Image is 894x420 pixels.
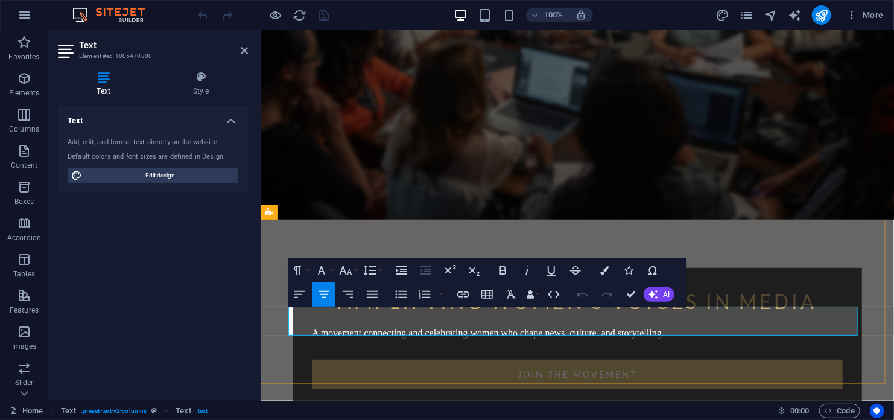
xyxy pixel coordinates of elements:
div: Default colors and font sizes are defined in Design. [68,152,238,162]
button: design [715,8,730,22]
button: Strikethrough [564,258,587,282]
button: text_generator [788,8,802,22]
button: Font Size [337,258,360,282]
button: More [841,5,889,25]
span: Click to select. Double-click to edit [176,404,191,418]
span: Code [825,404,855,418]
div: Add, edit, and format text directly on the website. [68,138,238,148]
button: Ordered List [436,282,446,307]
button: 100% [526,8,569,22]
button: Redo (Ctrl+Shift+Z) [595,282,618,307]
button: Ordered List [413,282,436,307]
button: Confirm (Ctrl+⏎) [620,282,642,307]
p: Tables [13,269,35,279]
i: This element is a customizable preset [151,407,157,414]
button: reload [293,8,307,22]
i: Publish [814,8,828,22]
span: Click to select. Double-click to edit [61,404,76,418]
button: HTML [542,282,565,307]
button: Unordered List [390,282,413,307]
button: Line Height [361,258,384,282]
button: Icons [617,258,640,282]
p: Columns [9,124,39,134]
p: Elements [9,88,40,98]
span: More [846,9,884,21]
button: Edit design [68,168,238,183]
i: AI Writer [788,8,802,22]
button: Decrease Indent [414,258,437,282]
span: AI [663,291,670,298]
h3: Element #ed-1005470800 [79,51,224,62]
h4: Style [154,71,248,97]
nav: breadcrumb [61,404,208,418]
button: Special Characters [641,258,664,282]
button: Align Left [288,282,311,307]
button: Insert Link [452,282,475,307]
button: Align Right [337,282,360,307]
i: Design (Ctrl+Alt+Y) [715,8,729,22]
button: Increase Indent [390,258,413,282]
img: Editor Logo [69,8,160,22]
h6: Session time [778,404,810,418]
button: Data Bindings [524,282,541,307]
button: Align Justify [361,282,384,307]
p: Accordion [7,233,41,243]
button: Colors [593,258,616,282]
a: Click to cancel selection. Double-click to open Pages [10,404,43,418]
button: Code [819,404,860,418]
span: Edit design [86,168,235,183]
i: On resize automatically adjust zoom level to fit chosen device. [575,10,586,21]
span: . text [196,404,208,418]
p: Features [10,305,39,315]
h4: Text [58,106,248,128]
button: Clear Formatting [500,282,523,307]
p: Boxes [14,197,34,206]
button: AI [644,287,674,302]
button: Usercentrics [870,404,884,418]
button: Italic (Ctrl+I) [516,258,539,282]
button: pages [740,8,754,22]
h6: 100% [544,8,563,22]
span: 00 00 [790,404,809,418]
p: Slider [15,378,34,387]
p: Images [12,342,37,351]
button: Font Family [312,258,335,282]
button: Superscript [439,258,461,282]
p: Favorites [8,52,39,62]
button: Underline (Ctrl+U) [540,258,563,282]
p: Content [11,161,37,170]
i: Reload page [293,8,307,22]
span: . preset-text-v2-columns [81,404,147,418]
button: Subscript [463,258,486,282]
button: publish [812,5,831,25]
button: Undo (Ctrl+Z) [571,282,594,307]
h4: Text [58,71,154,97]
button: Align Center [312,282,335,307]
i: Pages (Ctrl+Alt+S) [740,8,753,22]
button: Insert Table [476,282,499,307]
button: Paragraph Format [288,258,311,282]
span: : [799,406,800,415]
i: Navigator [764,8,778,22]
h2: Text [79,40,248,51]
button: navigator [764,8,778,22]
button: Bold (Ctrl+B) [492,258,515,282]
button: Click here to leave preview mode and continue editing [268,8,283,22]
